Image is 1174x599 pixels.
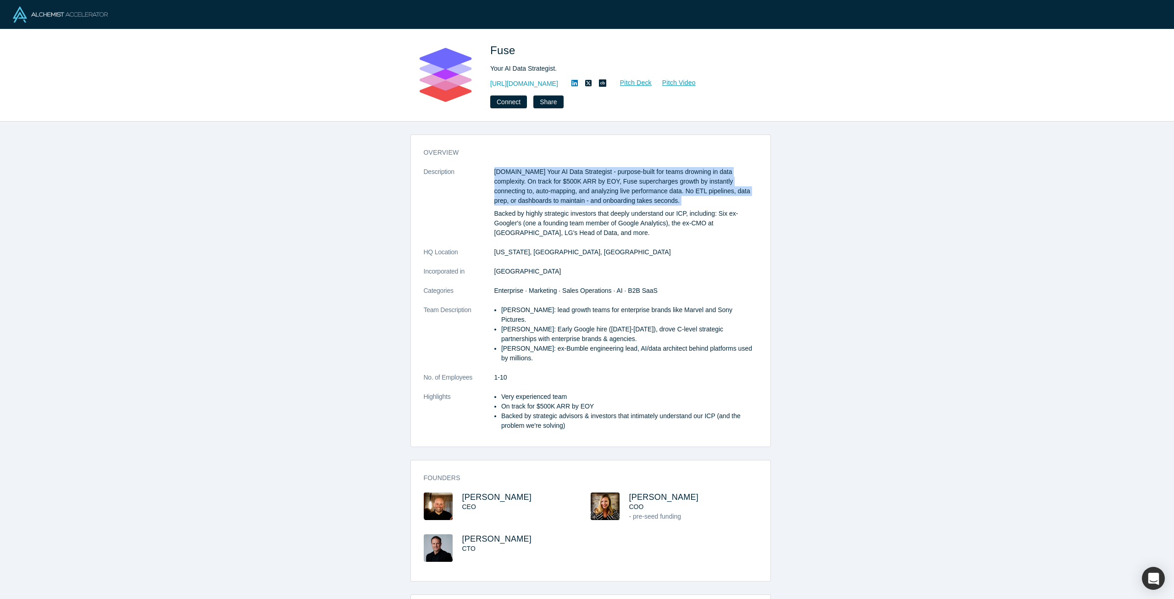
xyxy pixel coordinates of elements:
[490,95,527,108] button: Connect
[424,534,453,562] img: Tom Counsell's Profile Image
[501,325,758,344] li: [PERSON_NAME]: Early Google hire ([DATE]-[DATE]), drove C-level strategic partnerships with enter...
[424,247,494,267] dt: HQ Location
[494,247,758,257] dd: [US_STATE], [GEOGRAPHIC_DATA], [GEOGRAPHIC_DATA]
[424,286,494,305] dt: Categories
[494,373,758,382] dd: 1-10
[494,209,758,238] p: Backed by highly strategic investors that deeply understand our ICP, including: Six ex-Googler's ...
[424,167,494,247] dt: Description
[424,305,494,373] dt: Team Description
[413,42,477,106] img: Fuse's Logo
[494,287,658,294] span: Enterprise · Marketing · Sales Operations · AI · B2B SaaS
[494,267,758,276] dd: [GEOGRAPHIC_DATA]
[424,373,494,392] dt: No. of Employees
[629,493,699,502] a: [PERSON_NAME]
[533,95,563,108] button: Share
[13,6,108,22] img: Alchemist Logo
[501,392,758,402] li: Very experienced team
[462,545,476,552] span: CTO
[490,44,519,56] span: Fuse
[652,78,696,88] a: Pitch Video
[462,503,476,510] span: CEO
[501,411,758,431] li: Backed by strategic advisors & investors that intimately understand our ICP (and the problem we'r...
[490,79,558,89] a: [URL][DOMAIN_NAME]
[591,493,620,520] img: Jill Randell's Profile Image
[462,534,532,543] a: [PERSON_NAME]
[501,344,758,363] li: [PERSON_NAME]: ex-Bumble engineering lead, AI/data architect behind platforms used by millions.
[424,392,494,440] dt: Highlights
[462,493,532,502] a: [PERSON_NAME]
[610,78,652,88] a: Pitch Deck
[424,148,745,157] h3: overview
[629,503,644,510] span: COO
[424,267,494,286] dt: Incorporated in
[494,167,758,206] p: [DOMAIN_NAME] Your AI Data Strategist - purpose-built for teams drowning in data complexity. On t...
[424,473,745,483] h3: Founders
[490,64,747,73] div: Your AI Data Strategist.
[501,402,758,411] li: On track for $500K ARR by EOY
[629,513,681,520] span: - pre-seed funding
[501,305,758,325] li: [PERSON_NAME]: lead growth teams for enterprise brands like Marvel and Sony Pictures.
[424,493,453,520] img: Jeff Cherkassky's Profile Image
